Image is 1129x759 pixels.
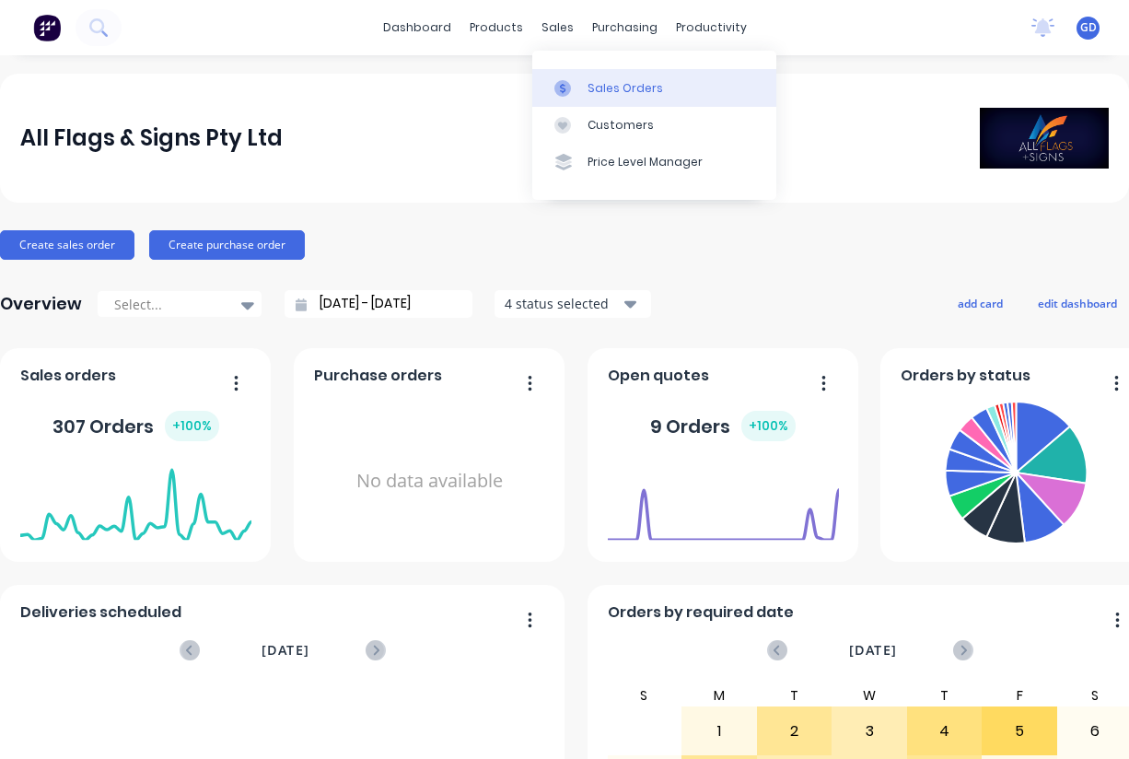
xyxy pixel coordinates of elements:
[681,684,757,706] div: M
[907,684,983,706] div: T
[532,107,776,144] a: Customers
[849,640,897,660] span: [DATE]
[1026,291,1129,315] button: edit dashboard
[314,394,545,568] div: No data available
[532,144,776,181] a: Price Level Manager
[532,69,776,106] a: Sales Orders
[982,684,1057,706] div: F
[149,230,305,260] button: Create purchase order
[983,708,1056,754] div: 5
[946,291,1015,315] button: add card
[20,120,283,157] div: All Flags & Signs Pty Ltd
[908,708,982,754] div: 4
[262,640,309,660] span: [DATE]
[532,14,583,41] div: sales
[588,80,663,97] div: Sales Orders
[495,290,651,318] button: 4 status selected
[607,684,682,706] div: S
[901,365,1030,387] span: Orders by status
[505,294,621,313] div: 4 status selected
[588,154,703,170] div: Price Level Manager
[757,684,832,706] div: T
[52,411,219,441] div: 307 Orders
[460,14,532,41] div: products
[608,365,709,387] span: Open quotes
[667,14,756,41] div: productivity
[314,365,442,387] span: Purchase orders
[583,14,667,41] div: purchasing
[741,411,796,441] div: + 100 %
[374,14,460,41] a: dashboard
[1080,19,1097,36] span: GD
[832,708,906,754] div: 3
[980,108,1109,169] img: All Flags & Signs Pty Ltd
[165,411,219,441] div: + 100 %
[758,708,832,754] div: 2
[650,411,796,441] div: 9 Orders
[588,117,654,134] div: Customers
[33,14,61,41] img: Factory
[20,365,116,387] span: Sales orders
[682,708,756,754] div: 1
[832,684,907,706] div: W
